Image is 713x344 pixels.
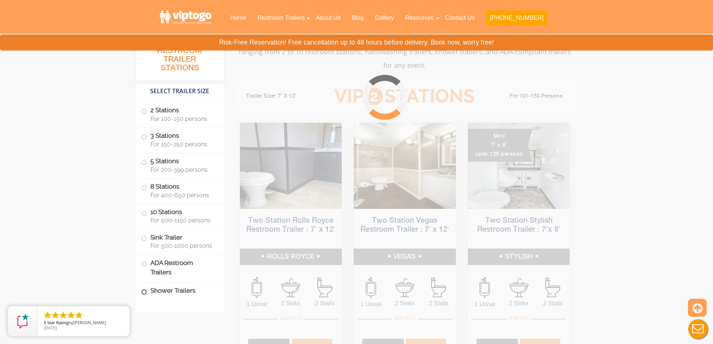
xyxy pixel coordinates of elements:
[150,217,215,224] span: For 500-1150 persons
[468,300,502,309] span: 1 Urinal
[44,320,124,326] span: by
[240,249,342,265] h5: ROLLS ROYCE
[141,128,219,151] label: 3 Stations
[59,311,68,320] li: 
[67,311,76,320] li: 
[323,86,487,107] h3: VIP Stations
[239,85,323,107] li: Trailer Size: 7' X 12'
[354,123,456,209] img: Side view of two station restroom trailer with separate doors for males and females
[683,314,713,344] button: Live Chat
[354,249,456,265] h5: VEGAS
[479,277,490,298] img: an icon of urinal
[141,204,219,228] label: 10 Stations
[468,249,570,265] h5: STYLISH
[310,10,346,26] a: About Us
[317,278,332,297] img: an icon of stall
[141,283,219,299] label: Shower Trailers
[47,320,68,325] span: Star Rating
[509,278,528,297] img: an icon of sink
[274,299,308,308] span: 2 Sinks
[44,325,57,331] span: [DATE]
[252,10,310,26] a: Restroom Trailers
[240,300,274,309] span: 1 Urinal
[234,31,576,72] p: Experience luxury comfort with VIP To Go's premium portable bathroom trailers. We offer portable ...
[150,242,215,249] span: For 500-1000 persons
[252,277,262,298] img: an icon of urinal
[388,299,422,308] span: 2 Sinks
[141,255,219,280] label: ADA Restroom Trailers
[246,217,335,234] a: Two Station Rolls Royce Restroom Trailer : 7′ x 12′
[477,217,560,234] a: Two Station Stylish Restroom Trailer : 7’x 8′
[366,277,376,298] img: an icon of urinal
[240,123,342,209] img: Side view of two station restroom trailer with separate doors for males and females
[536,299,570,308] span: 2 Stalls
[278,314,304,323] div: #VIP R712
[354,300,388,309] span: 1 Urinal
[439,10,480,26] a: Contact Us
[141,179,219,202] label: 8 Stations
[468,123,570,209] img: A mini restroom trailer with two separate stations and separate doors for males and females
[73,320,106,325] span: [PERSON_NAME]
[141,153,219,177] label: 5 Stations
[507,314,531,323] div: #VIP S78
[281,278,300,297] img: an icon of sink
[150,115,215,122] span: For 100-150 persons
[360,217,449,234] a: Two Station Vegas Restroom Trailer : 7′ x 12′
[502,299,536,308] span: 2 Sinks
[422,299,456,308] span: 2 Stalls
[150,141,215,148] span: For 150-250 persons
[395,278,414,297] img: an icon of sink
[480,10,553,30] a: [PHONE_NUMBER]
[487,92,571,101] li: For 101-150 Persons
[43,311,52,320] li: 
[150,166,215,173] span: For 200-399 persons
[150,192,215,199] span: For 400-650 persons
[136,84,224,98] h4: Select Trailer Size
[141,229,219,253] label: Sink Trailer
[308,299,342,308] span: 2 Stalls
[400,10,439,26] a: Resources
[391,314,418,323] div: #VIP V712
[486,10,547,25] button: [PHONE_NUMBER]
[141,103,219,126] label: 2 Stations
[74,311,83,320] li: 
[136,36,224,80] h3: All Portable Restroom Trailer Stations
[369,10,400,26] a: Gallery
[431,278,446,297] img: an icon of stall
[51,311,60,320] li: 
[346,10,369,26] a: Blog
[225,10,252,26] a: Home
[545,278,560,297] img: an icon of stall
[468,129,533,162] div: Mini 7' x 8' upto 125 persons
[15,314,30,329] img: Review Rating
[44,320,46,325] span: 5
